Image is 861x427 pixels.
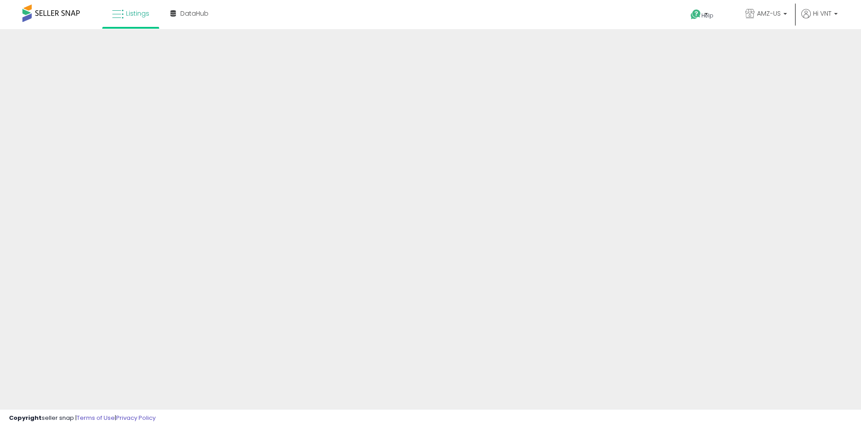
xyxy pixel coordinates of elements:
[757,9,781,18] span: AMZ-US
[180,9,209,18] span: DataHub
[813,9,831,18] span: Hi VNT
[690,9,701,20] i: Get Help
[683,2,731,29] a: Help
[701,12,713,19] span: Help
[801,9,838,29] a: Hi VNT
[126,9,149,18] span: Listings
